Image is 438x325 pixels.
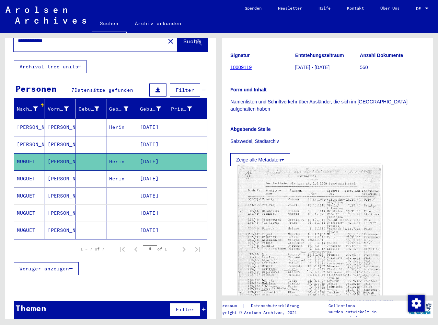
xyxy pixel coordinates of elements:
b: Signatur [230,53,250,58]
a: Archiv erkunden [127,15,189,32]
mat-cell: [PERSON_NAME] [14,119,45,136]
p: 560 [360,64,424,71]
span: Suche [183,38,200,45]
mat-cell: [PERSON_NAME] [45,188,76,204]
div: Geburtsdatum [140,105,161,113]
a: Impressum [215,302,242,310]
div: Vorname [48,105,69,113]
mat-cell: MUGUET [14,188,45,204]
div: Themen [15,302,46,314]
p: Namenlisten und Schriftverkehr über Ausländer, die sich im [GEOGRAPHIC_DATA] aufgehalten haben [230,98,424,113]
mat-cell: [DATE] [137,136,168,153]
mat-cell: [DATE] [137,153,168,170]
mat-cell: MUGUET [14,205,45,222]
p: Salzwedel, Stadtarchiv [230,138,424,145]
img: Arolsen_neg.svg [5,7,86,24]
div: Nachname [17,103,46,114]
mat-header-cell: Geburtsname [76,99,107,119]
mat-cell: [DATE] [137,205,168,222]
mat-icon: close [166,37,175,45]
button: Next page [177,242,191,256]
a: Suchen [92,15,127,33]
mat-cell: [PERSON_NAME] [45,119,76,136]
button: Filter [170,303,200,316]
span: Filter [176,306,194,313]
mat-cell: MUGUET [14,170,45,187]
button: Archival tree units [14,60,87,73]
p: [DATE] - [DATE] [295,64,360,71]
mat-cell: [DATE] [137,222,168,239]
b: Abgebende Stelle [230,126,270,132]
div: | [215,302,307,310]
span: 7 [71,87,74,93]
mat-cell: MUGUET [14,153,45,170]
mat-cell: [PERSON_NAME] [14,136,45,153]
mat-header-cell: Prisoner # [168,99,207,119]
mat-cell: Herin [106,119,137,136]
div: Prisoner # [171,103,200,114]
img: Zustimmung ändern [408,295,425,312]
mat-cell: [PERSON_NAME] [45,170,76,187]
b: Form und Inhalt [230,87,267,92]
mat-header-cell: Nachname [14,99,45,119]
b: Entstehungszeitraum [295,53,344,58]
button: Weniger anzeigen [14,262,79,275]
div: Geburt‏ [109,105,128,113]
div: Nachname [17,105,38,113]
button: Clear [164,34,177,48]
button: Previous page [129,242,143,256]
div: of 1 [143,246,177,252]
mat-cell: [PERSON_NAME] [45,222,76,239]
div: 1 – 7 of 7 [80,246,104,252]
div: Personen [15,82,57,95]
mat-cell: MUGUET [14,222,45,239]
mat-cell: Herin [106,153,137,170]
mat-header-cell: Geburtsdatum [137,99,168,119]
mat-cell: Herin [106,170,137,187]
span: Datensätze gefunden [74,87,133,93]
div: Prisoner # [171,105,192,113]
div: Vorname [48,103,77,114]
img: yv_logo.png [407,300,433,317]
button: Last page [191,242,205,256]
button: Zeige alle Metadaten [230,153,290,166]
div: Geburtsname [79,103,108,114]
button: Filter [170,83,200,97]
p: Die Arolsen Archives Online-Collections [328,296,406,309]
mat-cell: [PERSON_NAME] [45,153,76,170]
mat-cell: [PERSON_NAME] [45,136,76,153]
a: Datenschutzerklärung [245,302,307,310]
mat-header-cell: Vorname [45,99,76,119]
mat-cell: [DATE] [137,119,168,136]
mat-cell: [DATE] [137,170,168,187]
p: Copyright © Arolsen Archives, 2021 [215,310,307,316]
span: DE [416,6,424,11]
span: Filter [176,87,194,93]
mat-cell: [PERSON_NAME] [45,205,76,222]
div: Geburtsname [79,105,100,113]
button: Suche [177,30,208,52]
span: Weniger anzeigen [20,266,69,272]
a: 10009119 [230,65,252,70]
div: Geburtsdatum [140,103,170,114]
mat-header-cell: Geburt‏ [106,99,137,119]
button: First page [115,242,129,256]
p: wurden entwickelt in Partnerschaft mit [328,309,406,321]
b: Anzahl Dokumente [360,53,403,58]
mat-cell: [DATE] [137,188,168,204]
div: Geburt‏ [109,103,137,114]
